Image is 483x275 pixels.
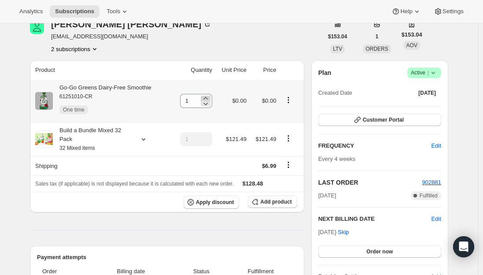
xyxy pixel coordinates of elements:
[318,89,352,97] span: Created Date
[262,97,277,104] span: $0.00
[37,253,297,262] h2: Payment attempts
[107,8,120,15] span: Tools
[332,225,354,239] button: Skip
[333,46,342,52] span: LTV
[422,179,441,186] a: 902881
[55,8,94,15] span: Subscriptions
[281,95,295,105] button: Product actions
[366,248,393,255] span: Order now
[422,178,441,187] button: 902881
[50,5,100,18] button: Subscriptions
[328,33,347,40] span: $153.04
[418,89,436,97] span: [DATE]
[318,215,431,223] h2: NEXT BILLING DATE
[413,87,441,99] button: [DATE]
[400,8,412,15] span: Help
[243,180,263,187] span: $128.48
[101,5,134,18] button: Tools
[453,236,474,257] div: Open Intercom Messenger
[318,229,349,235] span: [DATE] ·
[63,106,85,113] span: One time
[59,93,92,100] small: 61251010-CR
[53,83,151,119] div: Go-Go Greens Dairy-Free Smoothie
[51,32,212,41] span: [EMAIL_ADDRESS][DOMAIN_NAME]
[215,60,249,80] th: Unit Price
[172,60,214,80] th: Quantity
[249,60,279,80] th: Price
[431,215,441,223] button: Edit
[402,30,422,39] span: $153.04
[262,163,277,169] span: $6.99
[51,45,99,53] button: Product actions
[232,97,247,104] span: $0.00
[386,5,426,18] button: Help
[442,8,464,15] span: Settings
[318,245,441,258] button: Order now
[226,136,247,142] span: $121.49
[30,156,172,175] th: Shipping
[53,126,132,152] div: Build a Bundle Mixed 32 Pack
[59,145,95,151] small: 32 Mixed items
[426,139,446,153] button: Edit
[323,30,352,43] button: $153.04
[318,141,431,150] h2: FREQUENCY
[428,5,469,18] button: Settings
[363,116,404,123] span: Customer Portal
[318,156,356,162] span: Every 4 weeks
[431,141,441,150] span: Edit
[51,20,212,29] div: [PERSON_NAME] [PERSON_NAME]
[281,160,295,170] button: Shipping actions
[365,46,388,52] span: ORDERS
[30,60,172,80] th: Product
[35,92,53,110] img: product img
[255,136,276,142] span: $121.49
[30,20,44,34] span: Lisa Yokeley
[196,199,234,206] span: Apply discount
[420,192,438,199] span: Fulfilled
[318,191,336,200] span: [DATE]
[14,5,48,18] button: Analytics
[184,196,240,209] button: Apply discount
[318,68,332,77] h2: Plan
[428,69,429,76] span: |
[338,228,349,237] span: Skip
[19,8,43,15] span: Analytics
[281,134,295,143] button: Product actions
[260,198,291,205] span: Add product
[406,42,417,48] span: AOV
[411,68,438,77] span: Active
[318,178,422,187] h2: LAST ORDER
[370,30,384,43] button: 1
[35,181,234,187] span: Sales tax (if applicable) is not displayed because it is calculated with each new order.
[248,196,297,208] button: Add product
[318,114,441,126] button: Customer Portal
[376,33,379,40] span: 1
